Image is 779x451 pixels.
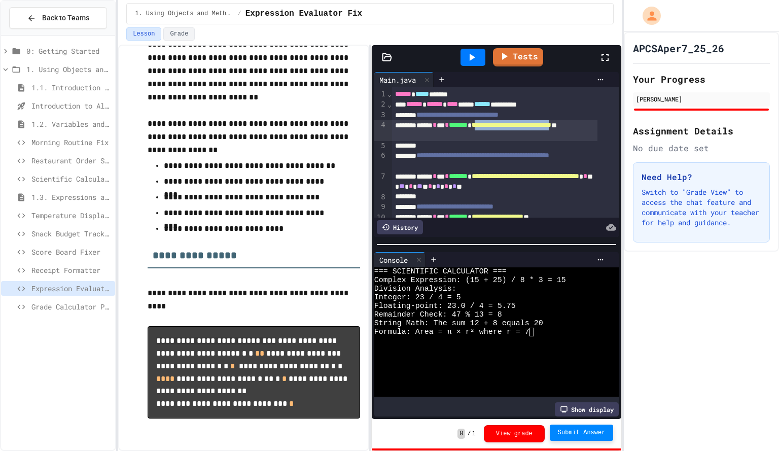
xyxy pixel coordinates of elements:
a: Tests [493,48,543,66]
div: 1 [374,89,387,99]
h2: Assignment Details [633,124,770,138]
span: Receipt Formatter [31,265,111,275]
span: Submit Answer [558,429,606,437]
button: Grade [163,27,195,41]
div: Main.java [374,75,421,85]
span: Remainder Check: 47 % 13 = 8 [374,310,502,319]
div: 6 [374,151,387,171]
span: Fold line [387,90,392,98]
button: Submit Answer [550,425,614,441]
h3: Need Help? [642,171,761,183]
div: No due date set [633,142,770,154]
span: 1 [472,430,476,438]
div: 4 [374,120,387,141]
span: 1. Using Objects and Methods [135,10,233,18]
div: 2 [374,99,387,110]
span: Division Analysis: [374,285,456,293]
div: History [377,220,423,234]
span: / [238,10,241,18]
span: Formula: Area = π × r² where r = 7 [374,328,529,336]
span: 1.2. Variables and Data Types [31,119,111,129]
span: 1. Using Objects and Methods [26,64,111,75]
span: 0 [457,429,465,439]
span: / [467,430,471,438]
span: Temperature Display Fix [31,210,111,221]
button: Lesson [126,27,161,41]
span: Scientific Calculator [31,174,111,184]
span: Complex Expression: (15 + 25) / 8 * 3 = 15 [374,276,566,285]
div: Console [374,255,413,265]
div: 5 [374,141,387,151]
div: 7 [374,171,387,192]
span: Restaurant Order System [31,155,111,166]
span: 0: Getting Started [26,46,111,56]
span: Fold line [387,100,392,109]
span: Expression Evaluator Fix [31,283,111,294]
h2: Your Progress [633,72,770,86]
span: Grade Calculator Pro [31,301,111,312]
p: Switch to "Grade View" to access the chat feature and communicate with your teacher for help and ... [642,187,761,228]
span: Floating-point: 23.0 / 4 = 5.75 [374,302,516,310]
span: Expression Evaluator Fix [245,8,362,20]
span: === SCIENTIFIC CALCULATOR === [374,267,507,276]
div: 8 [374,192,387,202]
div: [PERSON_NAME] [636,94,767,103]
span: 1.3. Expressions and Output [New] [31,192,111,202]
h1: APCSAper7_25_26 [633,41,724,55]
span: Morning Routine Fix [31,137,111,148]
div: Show display [555,402,619,417]
span: Integer: 23 / 4 = 5 [374,293,461,302]
div: 9 [374,202,387,212]
span: Snack Budget Tracker [31,228,111,239]
span: Back to Teams [42,13,89,23]
div: 10 [374,213,387,223]
div: My Account [632,4,663,27]
div: 3 [374,110,387,120]
button: Back to Teams [9,7,107,29]
span: Introduction to Algorithms, Programming, and Compilers [31,100,111,111]
div: Main.java [374,72,434,87]
span: 1.1. Introduction to Algorithms, Programming, and Compilers [31,82,111,93]
span: Score Board Fixer [31,247,111,257]
button: View grade [484,425,545,442]
div: Console [374,252,426,267]
span: String Math: The sum 12 + 8 equals 20 [374,319,543,328]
